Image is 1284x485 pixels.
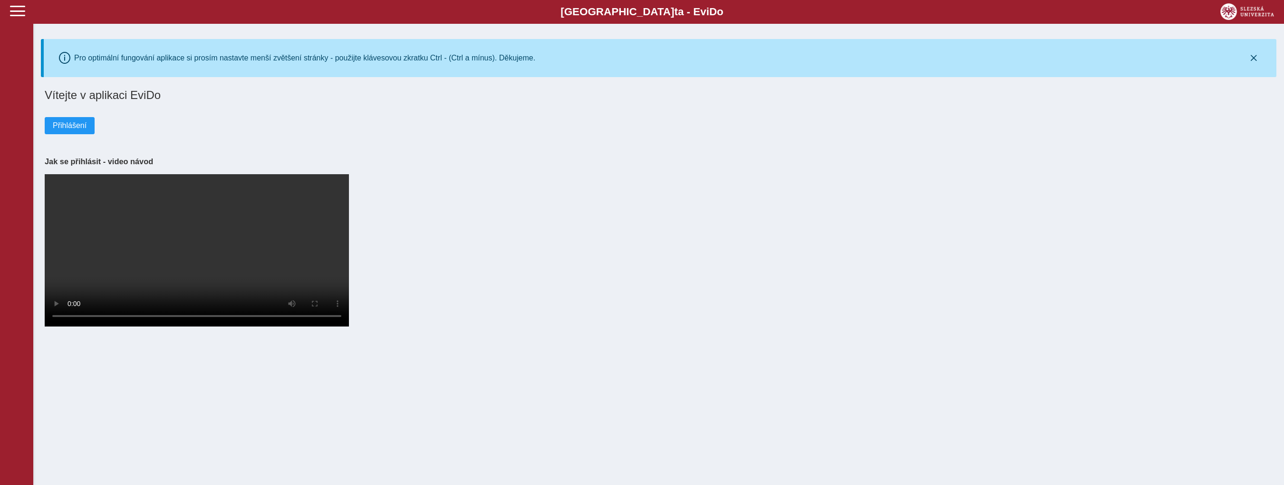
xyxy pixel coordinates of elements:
span: t [674,6,677,18]
span: Přihlášení [53,121,87,130]
b: [GEOGRAPHIC_DATA] a - Evi [29,6,1255,18]
img: logo_web_su.png [1220,3,1274,20]
button: Přihlášení [45,117,95,134]
video: Your browser does not support the video tag. [45,174,349,327]
h1: Vítejte v aplikaci EviDo [45,89,1273,102]
span: o [717,6,724,18]
div: Pro optimální fungování aplikace si prosím nastavte menší zvětšení stránky - použijte klávesovou ... [74,54,535,62]
h3: Jak se přihlásit - video návod [45,157,1273,166]
span: D [709,6,717,18]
